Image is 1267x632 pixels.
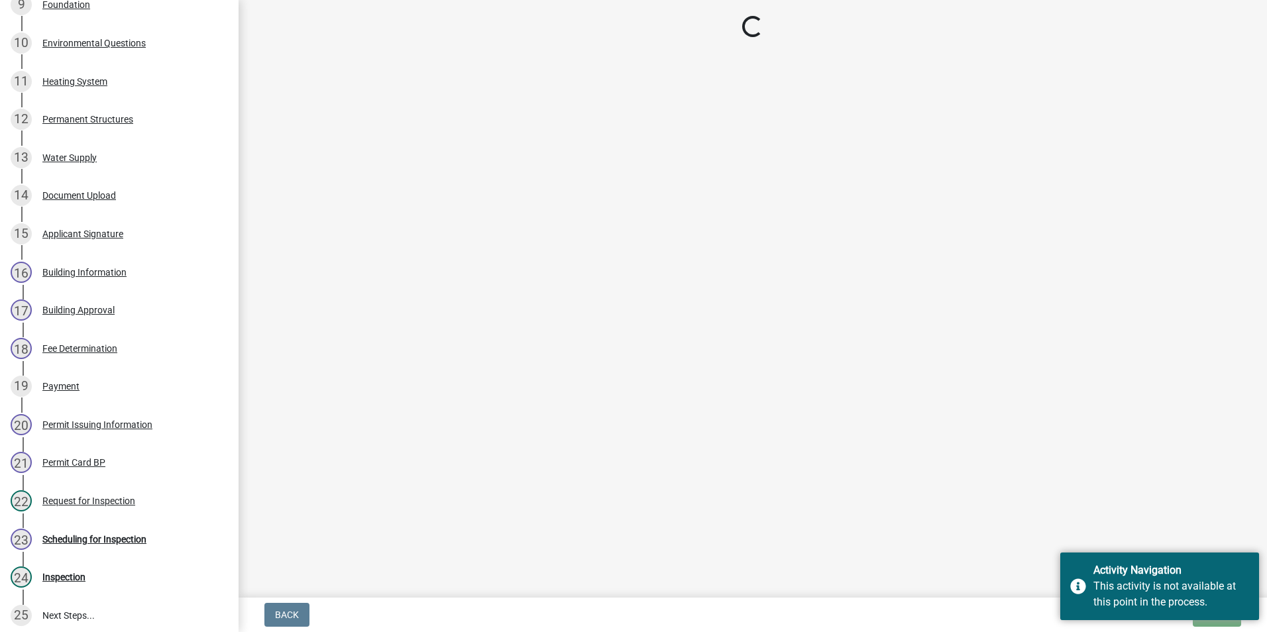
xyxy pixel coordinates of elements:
span: Back [275,609,299,620]
div: 10 [11,32,32,54]
div: Building Approval [42,305,115,315]
div: 14 [11,185,32,206]
div: Scheduling for Inspection [42,535,146,544]
div: 11 [11,71,32,92]
div: Water Supply [42,153,97,162]
div: 19 [11,376,32,397]
div: Applicant Signature [42,229,123,238]
div: Document Upload [42,191,116,200]
div: Permit Card BP [42,458,105,467]
div: 16 [11,262,32,283]
div: 12 [11,109,32,130]
div: Heating System [42,77,107,86]
div: 18 [11,338,32,359]
div: 23 [11,529,32,550]
div: Payment [42,382,80,391]
div: 22 [11,490,32,511]
div: 25 [11,605,32,626]
div: 21 [11,452,32,473]
button: Back [264,603,309,627]
div: 17 [11,299,32,321]
div: Activity Navigation [1093,562,1249,578]
div: Environmental Questions [42,38,146,48]
div: 15 [11,223,32,244]
div: Building Information [42,268,127,277]
div: 20 [11,414,32,435]
div: Fee Determination [42,344,117,353]
div: 24 [11,566,32,588]
div: Inspection [42,572,85,582]
div: 13 [11,147,32,168]
div: Permit Issuing Information [42,420,152,429]
div: This activity is not available at this point in the process. [1093,578,1249,610]
div: Permanent Structures [42,115,133,124]
div: Request for Inspection [42,496,135,505]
